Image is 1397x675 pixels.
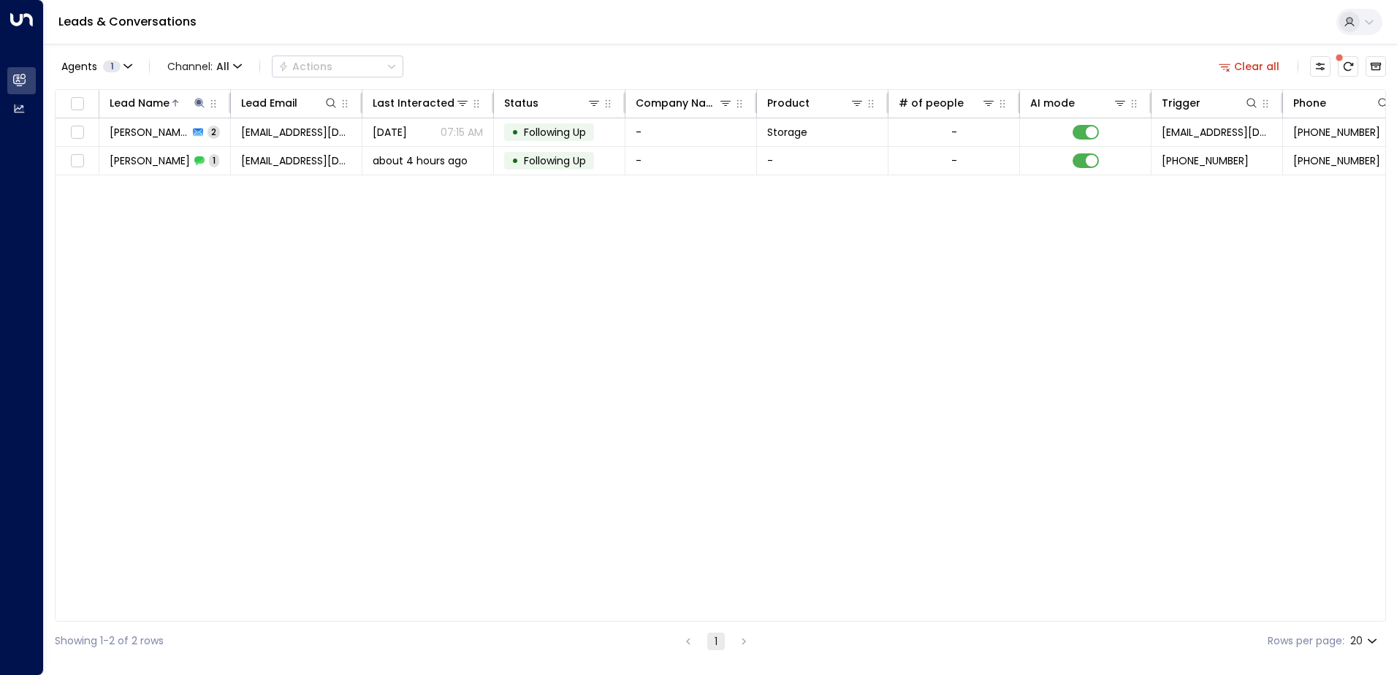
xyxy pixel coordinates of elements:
[1310,56,1331,77] button: Customize
[241,94,338,112] div: Lead Email
[209,154,219,167] span: 1
[208,126,220,138] span: 2
[110,94,207,112] div: Lead Name
[511,120,519,145] div: •
[373,94,470,112] div: Last Interacted
[951,125,957,140] div: -
[68,123,86,142] span: Toggle select row
[1293,125,1380,140] span: +447818202412
[1293,153,1380,168] span: +447818202412
[767,94,810,112] div: Product
[636,94,733,112] div: Company Name
[1162,94,1200,112] div: Trigger
[1213,56,1286,77] button: Clear all
[1162,125,1272,140] span: leads@space-station.co.uk
[241,153,351,168] span: danielasklen@gmail.com
[110,125,189,140] span: Daniela Sklensrova
[272,56,403,77] button: Actions
[55,56,137,77] button: Agents1
[625,147,757,175] td: -
[1366,56,1386,77] button: Archived Leads
[1350,630,1380,652] div: 20
[767,94,864,112] div: Product
[68,152,86,170] span: Toggle select row
[373,94,454,112] div: Last Interacted
[636,94,718,112] div: Company Name
[951,153,957,168] div: -
[373,125,407,140] span: Yesterday
[504,94,601,112] div: Status
[278,60,332,73] div: Actions
[757,147,888,175] td: -
[679,632,753,650] nav: pagination navigation
[58,13,197,30] a: Leads & Conversations
[161,56,248,77] button: Channel:All
[1030,94,1127,112] div: AI mode
[373,153,468,168] span: about 4 hours ago
[241,94,297,112] div: Lead Email
[1030,94,1075,112] div: AI mode
[103,61,121,72] span: 1
[110,94,170,112] div: Lead Name
[1162,94,1259,112] div: Trigger
[524,153,586,168] span: Following Up
[899,94,964,112] div: # of people
[441,125,483,140] p: 07:15 AM
[161,56,248,77] span: Channel:
[707,633,725,650] button: page 1
[241,125,351,140] span: danielasklen@gmail.com
[68,95,86,113] span: Toggle select all
[899,94,996,112] div: # of people
[110,153,190,168] span: Daniela Sklensrova
[511,148,519,173] div: •
[272,56,403,77] div: Button group with a nested menu
[1338,56,1358,77] span: There are new threads available. Refresh the grid to view the latest updates.
[1268,633,1344,649] label: Rows per page:
[524,125,586,140] span: Following Up
[504,94,538,112] div: Status
[55,633,164,649] div: Showing 1-2 of 2 rows
[1162,153,1249,168] span: +447818202412
[625,118,757,146] td: -
[61,61,97,72] span: Agents
[1293,94,1390,112] div: Phone
[1293,94,1326,112] div: Phone
[216,61,229,72] span: All
[767,125,807,140] span: Storage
